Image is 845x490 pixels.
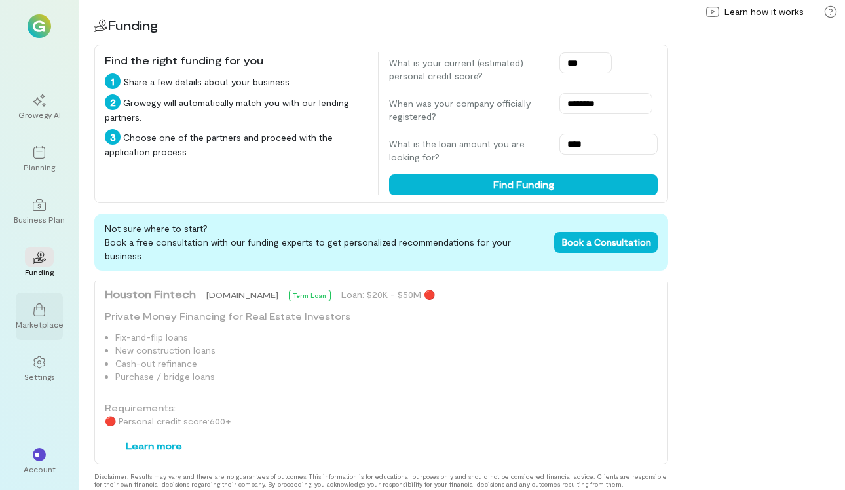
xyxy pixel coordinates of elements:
span: 🔴 [424,289,435,300]
a: Settings [16,345,63,392]
div: Private Money Financing for Real Estate Investors [105,310,658,323]
div: 3 [105,129,121,145]
div: Choose one of the partners and proceed with the application process. [105,129,367,159]
div: Account [24,464,56,474]
div: Funding [25,267,54,277]
div: Share a few details about your business. [105,73,367,89]
div: Term Loan [289,290,331,301]
div: 2 [105,94,121,110]
div: Settings [24,371,55,382]
li: Fix-and-flip loans [115,331,658,344]
label: What is the loan amount you are looking for? [389,138,546,164]
label: What is your current (estimated) personal credit score? [389,56,546,83]
div: Disclaimer: Results may vary, and there are no guarantees of outcomes. This information is for ed... [94,472,668,488]
div: Not sure where to start? Book a free consultation with our funding experts to get personalized re... [94,214,668,271]
span: Funding [107,17,158,33]
a: Marketplace [16,293,63,340]
li: New construction loans [115,344,658,357]
div: Growegy AI [18,109,61,120]
span: Learn how it works [724,5,804,18]
div: Requirements: [105,402,658,415]
div: Find the right funding for you [105,52,367,68]
span: Houston Fintech [105,286,196,302]
a: Planning [16,136,63,183]
div: 1 [105,73,121,89]
button: Book a Consultation [554,232,658,253]
span: Book a Consultation [562,236,651,248]
button: Learn more [105,436,203,457]
div: Personal credit score: 600 + [105,415,658,428]
div: Planning [24,162,55,172]
span: [DOMAIN_NAME] [206,290,278,299]
a: Funding [16,240,63,288]
span: 🔴 [105,415,116,426]
div: Marketplace [16,319,64,330]
li: Cash-out refinance [115,357,658,370]
div: Growegy will automatically match you with our lending partners. [105,94,367,124]
label: When was your company officially registered? [389,97,546,123]
li: Purchase / bridge loans [115,370,658,383]
div: Loan: $20K - $50M [341,288,435,301]
div: Business Plan [14,214,65,225]
a: Business Plan [16,188,63,235]
a: Growegy AI [16,83,63,130]
button: Find Funding [389,174,658,195]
